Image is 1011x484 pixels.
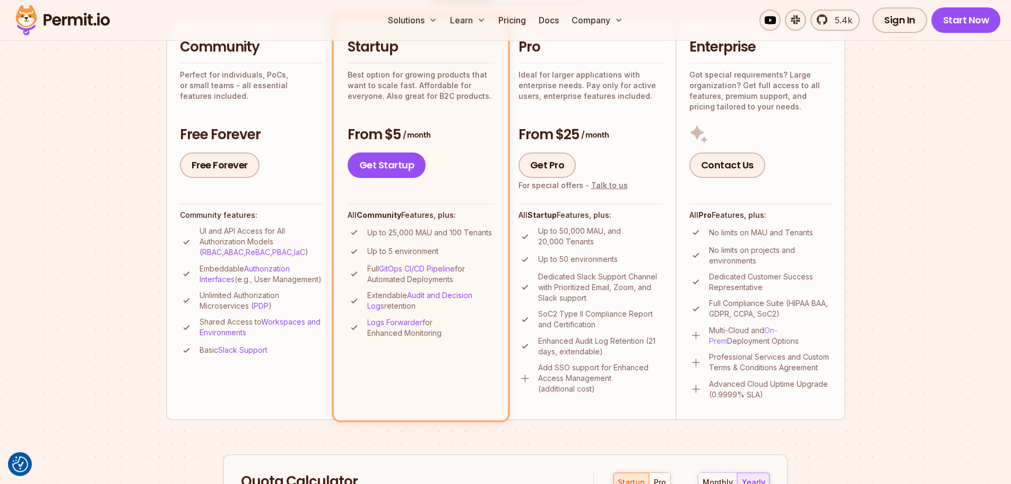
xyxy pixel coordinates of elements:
[519,210,663,220] h4: All Features, plus:
[202,248,222,257] a: RBAC
[538,309,663,330] p: SoC2 Type II Compliance Report and Certification
[180,70,323,101] p: Perfect for individuals, PoCs, or small teams - all essential features included.
[180,38,323,57] h2: Community
[200,264,290,284] a: Authorization Interfaces
[538,336,663,357] p: Enhanced Audit Log Retention (21 days, extendable)
[538,254,618,265] p: Up to 50 environments
[931,7,1001,33] a: Start Now
[689,210,832,220] h4: All Features, plus:
[367,291,472,310] a: Audit and Decision Logs
[538,362,663,394] p: Add SSO support for Enhanced Access Management (additional cost)
[180,125,323,145] h3: Free Forever
[689,38,832,57] h2: Enterprise
[200,290,323,311] p: Unlimited Authorization Microservices ( )
[180,210,323,220] h4: Community features:
[519,152,576,178] a: Get Pro
[709,326,777,345] a: On-Prem
[200,317,323,338] p: Shared Access to
[384,10,442,31] button: Solutions
[538,271,663,303] p: Dedicated Slack Support Channel with Prioritized Email, Zoom, and Slack support
[272,248,292,257] a: PBAC
[348,70,494,101] p: Best option for growing products that want to scale fast. Affordable for everyone. Also great for...
[218,345,267,354] a: Slack Support
[200,264,323,285] p: Embeddable (e.g., User Management)
[528,210,557,219] strong: Startup
[519,125,663,145] h3: From $25
[689,70,832,112] p: Got special requirements? Large organization? Get full access to all features, premium support, a...
[534,10,563,31] a: Docs
[538,226,663,247] p: Up to 50,000 MAU, and 20,000 Tenants
[224,248,244,257] a: ABAC
[709,227,813,238] p: No limits on MAU and Tenants
[12,456,28,472] img: Revisit consent button
[709,271,832,293] p: Dedicated Customer Success Representative
[591,181,628,190] a: Talk to us
[379,264,455,273] a: GitOps CI/CD Pipeline
[294,248,305,257] a: IaC
[828,14,852,27] span: 5.4k
[348,38,494,57] h2: Startup
[689,152,765,178] a: Contact Us
[709,379,832,400] p: Advanced Cloud Uptime Upgrade (0.9999% SLA)
[519,70,663,101] p: Ideal for larger applications with enterprise needs. Pay only for active users, enterprise featur...
[367,246,438,257] p: Up to 5 environment
[446,10,490,31] button: Learn
[348,125,494,145] h3: From $5
[810,10,860,31] a: 5.4k
[581,130,609,140] span: / month
[709,325,832,346] p: Multi-Cloud and Deployment Options
[200,345,267,355] p: Basic
[367,318,422,327] a: Logs Forwarder
[519,38,663,57] h2: Pro
[403,130,430,140] span: / month
[348,152,426,178] a: Get Startup
[519,180,628,191] div: For special offers -
[348,210,494,220] h4: All Features, plus:
[367,290,494,311] p: Extendable retention
[367,264,494,285] p: Full for Automated Deployments
[11,2,115,38] img: Permit logo
[709,298,832,319] p: Full Compliance Suite (HIPAA BAA, GDPR, CCPA, SoC2)
[200,226,323,258] p: UI and API Access for All Authorization Models ( , , , , )
[494,10,530,31] a: Pricing
[872,7,927,33] a: Sign In
[367,317,494,338] p: for Enhanced Monitoring
[180,152,260,178] a: Free Forever
[567,10,627,31] button: Company
[357,210,401,219] strong: Community
[12,456,28,472] button: Consent Preferences
[254,301,269,310] a: PDP
[246,248,270,257] a: ReBAC
[709,352,832,373] p: Professional Services and Custom Terms & Conditions Agreement
[709,245,832,266] p: No limits on projects and environments
[367,227,492,238] p: Up to 25,000 MAU and 100 Tenants
[698,210,712,219] strong: Pro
